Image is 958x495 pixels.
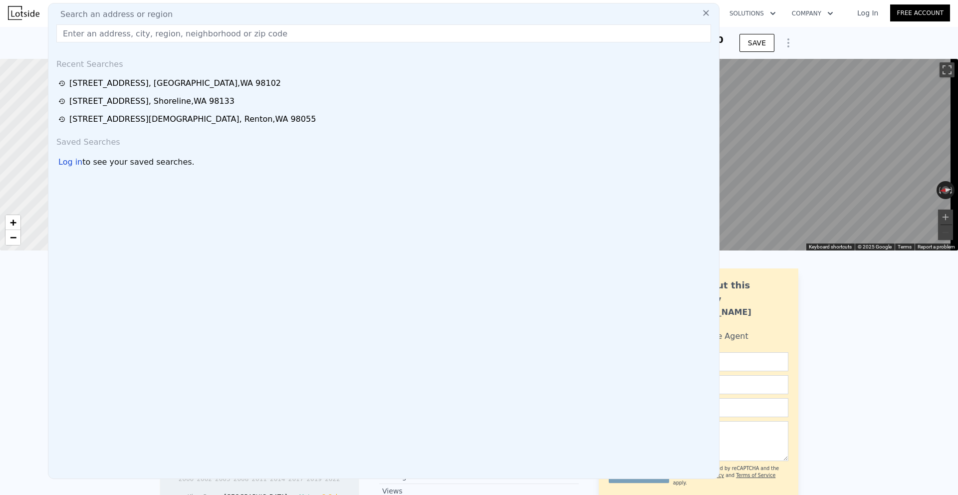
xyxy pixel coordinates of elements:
div: Recent Searches [52,50,715,74]
div: [PERSON_NAME] Bahadur [677,306,788,330]
a: Terms [898,244,912,249]
tspan: 2008 [234,476,249,483]
button: Keyboard shortcuts [809,244,852,250]
a: [STREET_ADDRESS], [GEOGRAPHIC_DATA],WA 98102 [58,77,712,89]
a: [STREET_ADDRESS], Shoreline,WA 98133 [58,95,712,107]
div: Log in [58,156,82,168]
button: Company [784,4,841,22]
span: to see your saved searches. [82,156,194,168]
div: [STREET_ADDRESS] , Shoreline , WA 98133 [69,95,235,107]
div: Ask about this property [677,278,788,306]
a: Terms of Service [736,473,775,478]
button: Reset the view [936,185,955,195]
button: Solutions [721,4,784,22]
div: This site is protected by reCAPTCHA and the Google and apply. [673,465,788,487]
tspan: 2022 [325,476,340,483]
a: Zoom in [5,215,20,230]
a: Free Account [890,4,950,21]
div: Saved Searches [52,128,715,152]
span: + [10,216,16,229]
a: Report a problem [918,244,955,249]
span: − [10,231,16,244]
a: Log In [845,8,890,18]
a: [STREET_ADDRESS][DEMOGRAPHIC_DATA], Renton,WA 98055 [58,113,712,125]
tspan: 2014 [270,476,285,483]
button: Toggle fullscreen view [940,62,955,77]
button: Show Options [778,33,798,53]
button: Rotate clockwise [950,181,955,199]
span: Search an address or region [52,8,173,20]
div: [STREET_ADDRESS] , [GEOGRAPHIC_DATA] , WA 98102 [69,77,281,89]
input: Enter an address, city, region, neighborhood or zip code [56,24,711,42]
img: Lotside [8,6,39,20]
a: Zoom out [5,230,20,245]
span: © 2025 Google [858,244,892,249]
button: SAVE [739,34,774,52]
button: Zoom out [938,225,953,240]
button: Rotate counterclockwise [937,181,942,199]
button: Zoom in [938,210,953,225]
tspan: 2019 [306,476,322,483]
tspan: 2017 [288,476,304,483]
tspan: 2002 [197,476,212,483]
tspan: 2000 [179,476,194,483]
div: [STREET_ADDRESS][DEMOGRAPHIC_DATA] , Renton , WA 98055 [69,113,316,125]
tspan: 2005 [215,476,231,483]
tspan: 2011 [251,476,267,483]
